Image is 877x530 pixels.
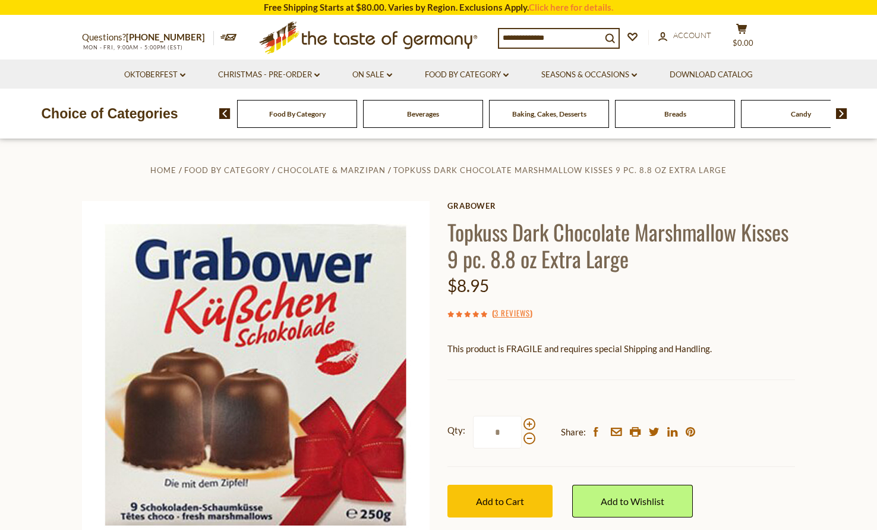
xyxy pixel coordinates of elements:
[572,485,693,518] a: Add to Wishlist
[476,495,524,507] span: Add to Cart
[541,68,637,81] a: Seasons & Occasions
[150,165,176,175] a: Home
[184,165,270,175] a: Food By Category
[561,425,586,440] span: Share:
[277,165,385,175] a: Chocolate & Marzipan
[219,108,231,119] img: previous arrow
[447,485,553,518] button: Add to Cart
[733,38,753,48] span: $0.00
[352,68,392,81] a: On Sale
[447,218,795,272] h1: Topkuss Dark Chocolate Marshmallow Kisses 9 pc. 8.8 oz Extra Large
[447,341,795,356] p: This product is FRAGILE and requires special Shipping and Handling.
[218,68,320,81] a: Christmas - PRE-ORDER
[512,109,586,118] a: Baking, Cakes, Desserts
[124,68,185,81] a: Oktoberfest
[673,30,711,40] span: Account
[658,29,711,42] a: Account
[447,423,465,438] strong: Qty:
[529,2,613,12] a: Click here for details.
[447,201,795,211] a: Grabower
[82,44,183,51] span: MON - FRI, 9:00AM - 5:00PM (EST)
[425,68,509,81] a: Food By Category
[407,109,439,118] a: Beverages
[82,30,214,45] p: Questions?
[494,307,530,320] a: 3 Reviews
[447,275,489,296] span: $8.95
[664,109,686,118] a: Breads
[791,109,811,118] a: Candy
[473,416,522,449] input: Qty:
[269,109,326,118] a: Food By Category
[670,68,753,81] a: Download Catalog
[724,23,759,53] button: $0.00
[836,108,847,119] img: next arrow
[393,165,727,175] a: Topkuss Dark Chocolate Marshmallow Kisses 9 pc. 8.8 oz Extra Large
[459,365,795,380] li: We will ship this product in heat-protective, cushioned packaging and ice during warm weather mon...
[492,307,532,319] span: ( )
[126,32,205,42] a: [PHONE_NUMBER]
